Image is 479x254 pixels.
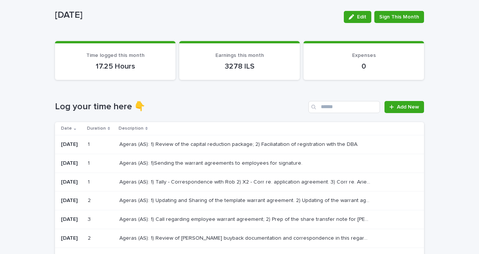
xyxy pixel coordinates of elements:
p: Ageras (AS): 1) Updating and Sharing of the template warrant agreement. 2) Updating of the warran... [119,196,372,204]
p: 1 [88,177,91,185]
p: Duration [87,124,106,133]
tr: [DATE]11 Ageras (AS): 1) Tally - Correspondence with Rob 2) X2 - Corr re. application agreement. ... [55,173,424,191]
p: 3278 ILS [188,62,291,71]
p: Ageras (AS): 1) Review of the capital reduction package; 2) Faciliatation of registration with th... [119,140,360,148]
p: [DATE] [61,235,82,242]
p: 17.25 Hours [64,62,166,71]
p: [DATE] [61,197,82,204]
p: [DATE] [55,10,338,21]
input: Search [308,101,380,113]
span: Add New [397,104,419,110]
p: [DATE] [61,179,82,185]
tr: [DATE]22 Ageras (AS): 1) Review of [PERSON_NAME] buyback documentation and correspondence in this... [55,229,424,248]
button: Sign This Month [374,11,424,23]
p: [DATE] [61,216,82,223]
p: 2 [88,234,92,242]
tr: [DATE]11 Ageras (AS): 1) Review of the capital reduction package; 2) Faciliatation of registratio... [55,135,424,154]
p: 1 [88,159,91,167]
span: Earnings this month [215,53,264,58]
span: Edit [357,14,366,20]
p: [DATE] [61,141,82,148]
p: 2 [88,196,92,204]
tr: [DATE]11 Ageras (AS): 1)Sending the warrant agreements to employees for signature.Ageras (AS): 1)... [55,154,424,173]
p: Ageras (AS): 1) Tally - Correspondence with Rob 2) X2 - Corr re. application agreement. 3) Corr r... [119,177,372,185]
a: Add New [384,101,424,113]
span: Time logged this month [86,53,145,58]
p: 3 [88,215,92,223]
span: Expenses [352,53,376,58]
h1: Log your time here 👇 [55,101,305,112]
p: Date [61,124,72,133]
button: Edit [344,11,371,23]
p: Ageras (AS): 1)Sending the warrant agreements to employees for signature. [119,159,304,167]
tr: [DATE]33 Ageras (AS): 1) Call regarding employee warrant agreement; 2) Prep of the share transfer... [55,210,424,229]
p: [DATE] [61,160,82,167]
p: 0 [313,62,415,71]
p: 1 [88,140,91,148]
p: Description [119,124,143,133]
p: Ageras (AS): 1) Review of Ariel buyback documentation and correspondence in this regard. 2) Facil... [119,234,372,242]
span: Sign This Month [379,13,419,21]
tr: [DATE]22 Ageras (AS): 1) Updating and Sharing of the template warrant agreement. 2) Updating of t... [55,191,424,210]
p: Ageras (AS): 1) Call regarding employee warrant agreement; 2) Prep of the share transfer note for... [119,215,372,223]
